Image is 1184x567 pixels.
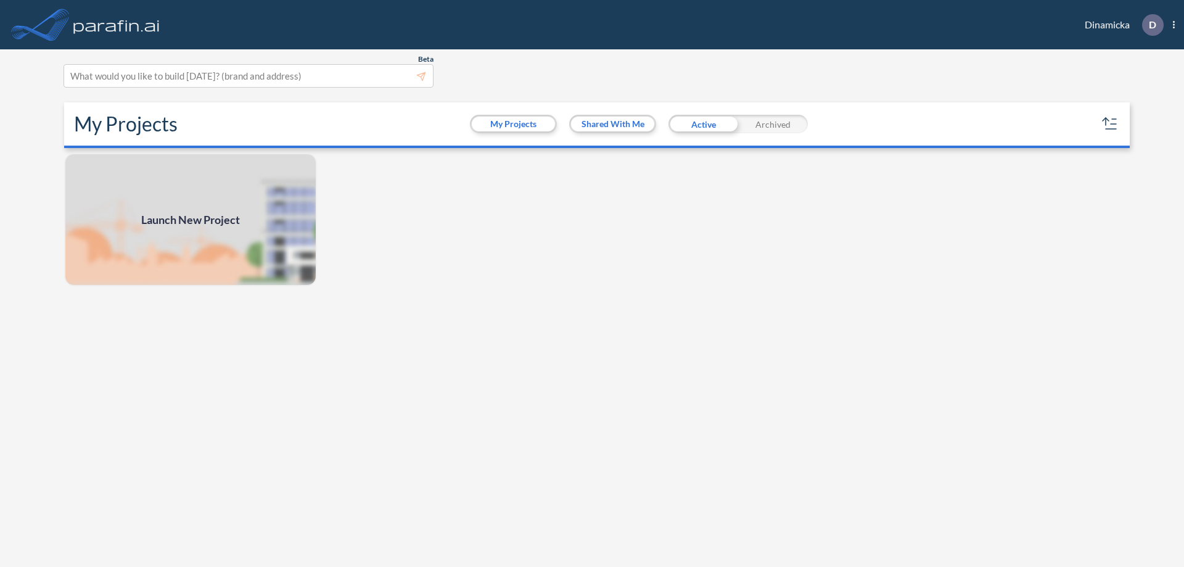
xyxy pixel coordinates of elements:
[71,12,162,37] img: logo
[64,153,317,286] img: add
[1149,19,1156,30] p: D
[738,115,808,133] div: Archived
[141,212,240,228] span: Launch New Project
[1066,14,1175,36] div: Dinamicka
[571,117,654,131] button: Shared With Me
[1100,114,1120,134] button: sort
[418,54,434,64] span: Beta
[668,115,738,133] div: Active
[74,112,178,136] h2: My Projects
[472,117,555,131] button: My Projects
[64,153,317,286] a: Launch New Project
